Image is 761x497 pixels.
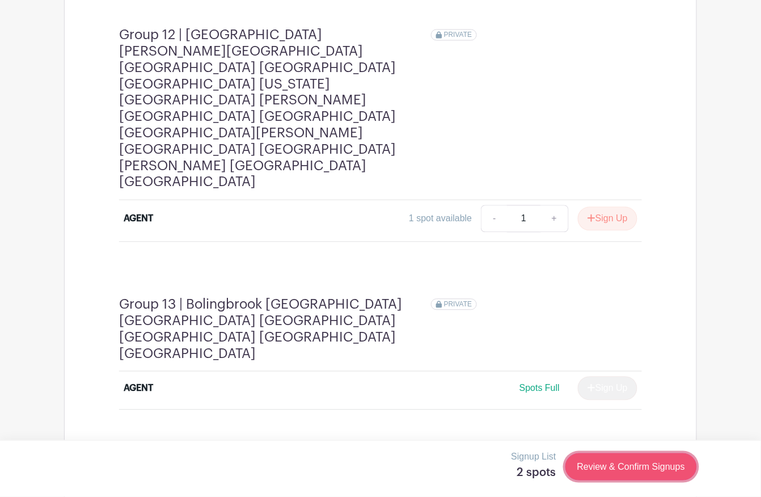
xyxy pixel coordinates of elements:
p: Signup List [511,450,556,464]
h4: Group 13 | Bolingbrook [GEOGRAPHIC_DATA] [GEOGRAPHIC_DATA] [GEOGRAPHIC_DATA] [GEOGRAPHIC_DATA] [G... [119,296,431,361]
span: Spots Full [519,383,560,393]
a: + [540,205,569,232]
a: - [481,205,507,232]
a: Review & Confirm Signups [565,453,697,481]
h5: 2 spots [511,466,556,479]
div: AGENT [124,212,153,225]
div: AGENT [124,381,153,395]
h4: Group 12 | [GEOGRAPHIC_DATA] [PERSON_NAME][GEOGRAPHIC_DATA] [GEOGRAPHIC_DATA] [GEOGRAPHIC_DATA] [... [119,27,431,190]
span: PRIVATE [444,300,472,308]
button: Sign Up [578,207,637,230]
div: 1 spot available [409,212,472,225]
span: PRIVATE [444,31,472,39]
